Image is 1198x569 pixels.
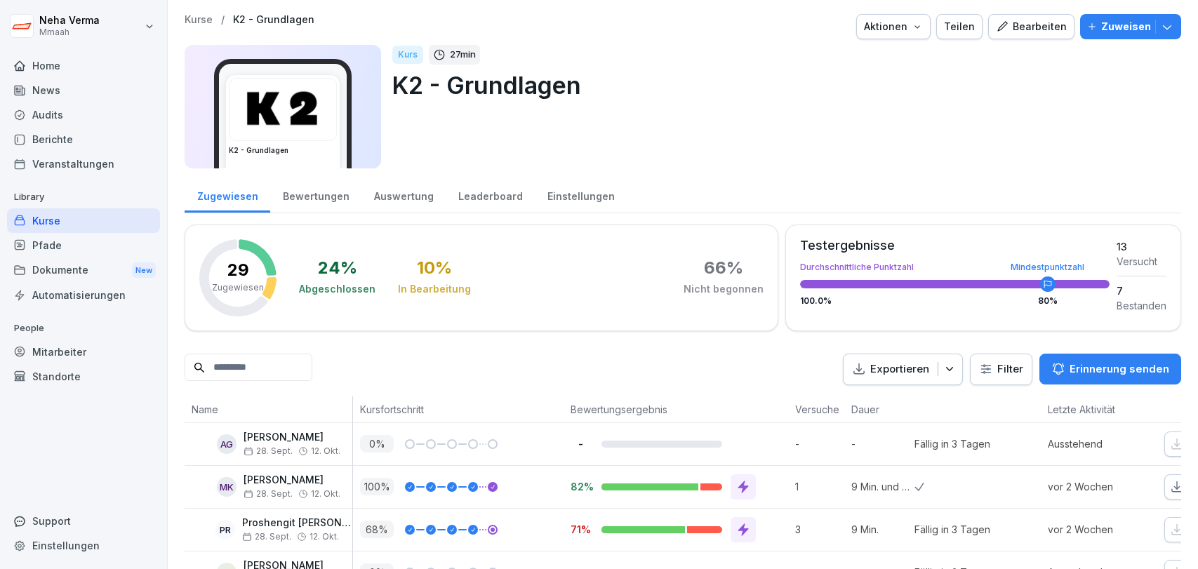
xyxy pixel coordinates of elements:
[7,102,160,127] a: Audits
[870,361,929,377] p: Exportieren
[318,260,357,276] div: 24 %
[7,317,160,340] p: People
[851,402,907,417] p: Dauer
[936,14,983,39] button: Teilen
[7,257,160,283] div: Dokumente
[704,260,743,276] div: 66 %
[7,78,160,102] a: News
[7,53,160,78] a: Home
[244,446,293,456] span: 28. Sept.
[212,281,264,294] p: Zugewiesen
[1038,297,1058,305] div: 80 %
[7,340,160,364] a: Mitarbeiter
[7,186,160,208] p: Library
[221,14,225,26] p: /
[571,480,590,493] p: 82%
[229,145,337,156] h3: K2 - Grundlagen
[310,532,339,542] span: 12. Okt.
[132,262,156,279] div: New
[311,446,340,456] span: 12. Okt.
[7,233,160,257] a: Pfade
[244,431,340,443] p: [PERSON_NAME]
[360,478,394,495] p: 100 %
[192,402,345,417] p: Name
[7,509,160,533] div: Support
[7,257,160,283] a: DokumenteNew
[851,522,914,537] p: 9 Min.
[800,263,1110,272] div: Durchschnittliche Punktzahl
[242,532,291,542] span: 28. Sept.
[1080,14,1181,39] button: Zuweisen
[417,260,452,276] div: 10 %
[360,402,557,417] p: Kursfortschritt
[392,67,1170,103] p: K2 - Grundlagen
[7,283,160,307] a: Automatisierungen
[684,282,764,296] div: Nicht begonnen
[450,48,476,62] p: 27 min
[971,354,1032,384] button: Filter
[244,474,340,486] p: [PERSON_NAME]
[944,19,975,34] div: Teilen
[795,402,837,417] p: Versuche
[244,489,293,499] span: 28. Sept.
[571,402,781,417] p: Bewertungsergebnis
[1117,254,1166,269] div: Versucht
[851,479,914,494] p: 9 Min. und 34 Sek.
[242,517,352,529] p: Proshengit [PERSON_NAME]
[7,152,160,176] a: Veranstaltungen
[1117,298,1166,313] div: Bestanden
[795,479,844,494] p: 1
[795,522,844,537] p: 3
[1117,239,1166,254] div: 13
[1048,522,1146,537] p: vor 2 Wochen
[7,533,160,558] a: Einstellungen
[851,436,914,451] p: -
[7,364,160,389] a: Standorte
[361,177,446,213] a: Auswertung
[311,489,340,499] span: 12. Okt.
[7,127,160,152] div: Berichte
[217,477,237,497] div: MK
[446,177,535,213] a: Leaderboard
[914,522,990,537] div: Fällig in 3 Tagen
[856,14,931,39] button: Aktionen
[988,14,1074,39] button: Bearbeiten
[571,523,590,536] p: 71%
[233,14,314,26] a: K2 - Grundlagen
[7,208,160,233] a: Kurse
[270,177,361,213] a: Bewertungen
[217,434,237,454] div: AG
[1101,19,1151,34] p: Zuweisen
[360,521,394,538] p: 68 %
[800,297,1110,305] div: 100.0 %
[1039,354,1181,384] button: Erinnerung senden
[1048,436,1146,451] p: Ausstehend
[864,19,923,34] div: Aktionen
[795,436,844,451] p: -
[185,177,270,213] a: Zugewiesen
[535,177,627,213] div: Einstellungen
[360,435,394,453] p: 0 %
[227,262,249,279] p: 29
[914,436,990,451] div: Fällig in 3 Tagen
[185,14,213,26] a: Kurse
[979,362,1023,376] div: Filter
[571,437,590,450] p: -
[39,15,100,27] p: Neha Verma
[1048,479,1146,494] p: vor 2 Wochen
[1048,402,1139,417] p: Letzte Aktivität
